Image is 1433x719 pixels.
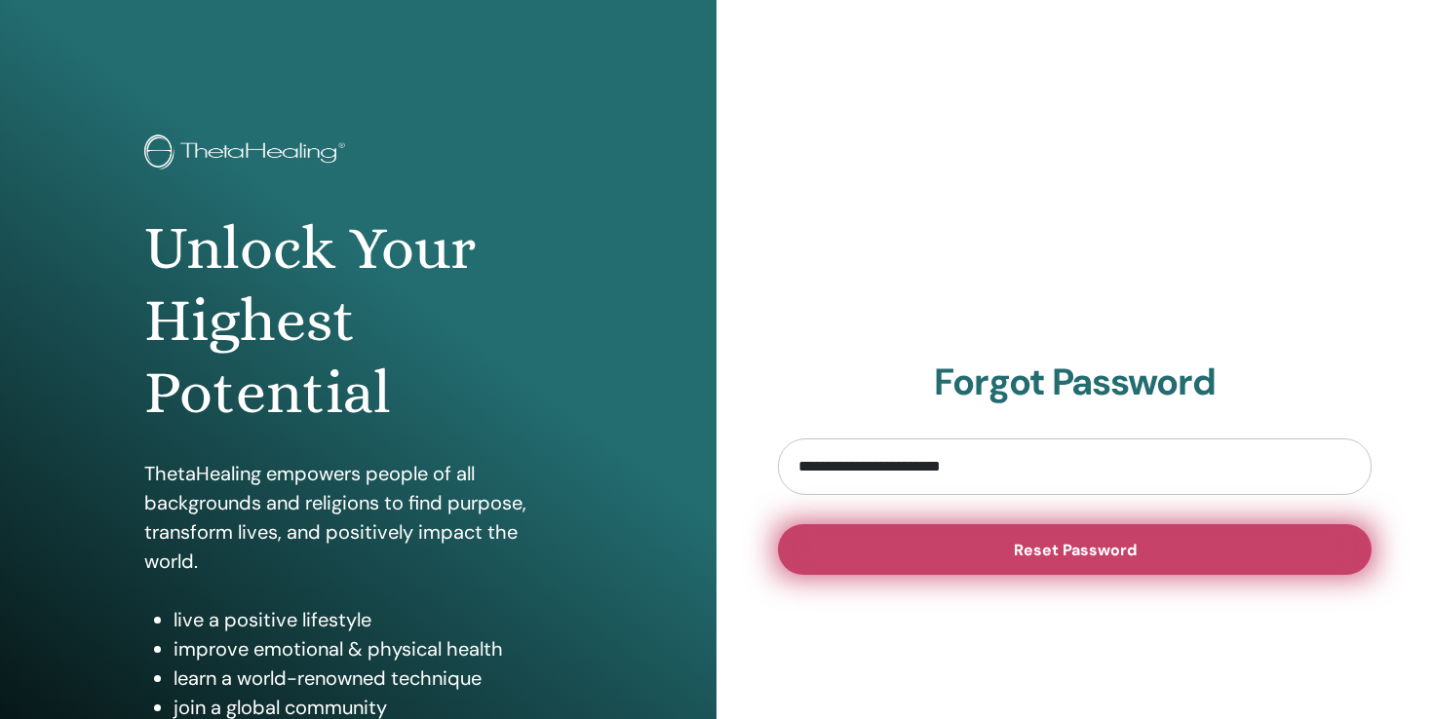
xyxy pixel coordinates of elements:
li: improve emotional & physical health [174,634,573,663]
h1: Unlock Your Highest Potential [144,212,573,430]
button: Reset Password [778,524,1372,575]
span: Reset Password [1014,540,1137,560]
p: ThetaHealing empowers people of all backgrounds and religions to find purpose, transform lives, a... [144,459,573,576]
h2: Forgot Password [778,360,1372,405]
li: learn a world-renowned technique [174,663,573,693]
li: live a positive lifestyle [174,605,573,634]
